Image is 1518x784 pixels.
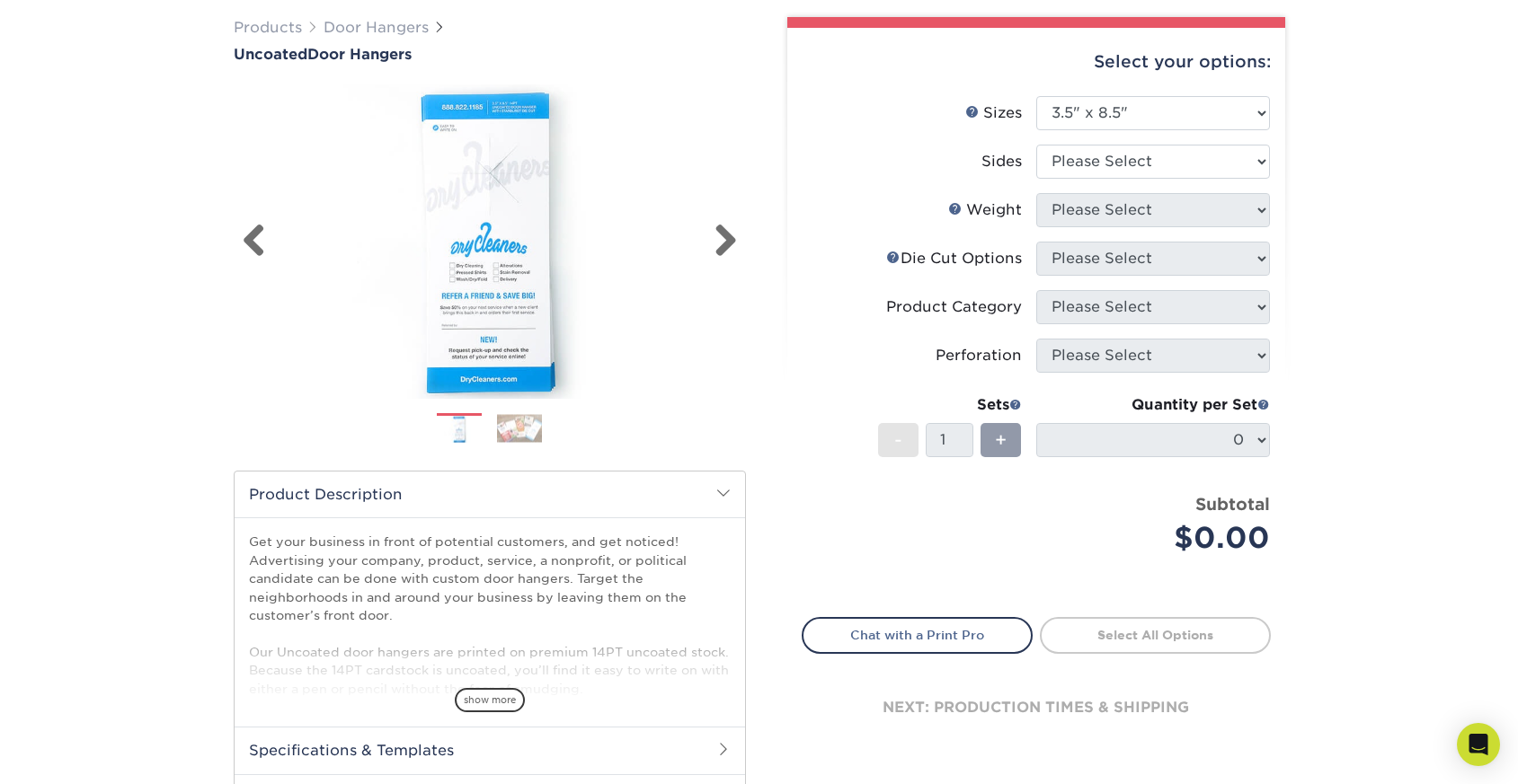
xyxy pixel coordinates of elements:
[324,19,429,36] a: Door Hangers
[234,46,746,63] h1: Door Hangers
[886,248,1022,269] div: Die Cut Options
[948,199,1022,221] div: Weight
[234,46,307,63] span: Uncoated
[981,151,1022,172] div: Sides
[1036,394,1270,416] div: Quantity per Set
[965,102,1022,124] div: Sizes
[1050,516,1270,559] div: $0.00
[1457,723,1500,766] div: Open Intercom Messenger
[1195,494,1270,514] strong: Subtotal
[235,471,745,517] h2: Product Description
[894,427,902,454] span: -
[497,414,542,442] img: Door Hangers 02
[234,65,746,418] img: Uncoated 01
[995,427,1007,454] span: +
[235,727,745,773] h2: Specifications & Templates
[802,654,1271,762] div: next: production times & shipping
[455,688,525,712] span: show more
[437,414,482,445] img: Door Hangers 01
[802,617,1033,653] a: Chat with a Print Pro
[234,46,746,63] a: UncoatedDoor Hangers
[1040,617,1271,653] a: Select All Options
[802,28,1271,96] div: Select your options:
[234,19,302,36] a: Products
[936,345,1022,366] div: Perforation
[878,394,1022,416] div: Sets
[886,296,1022,318] div: Product Category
